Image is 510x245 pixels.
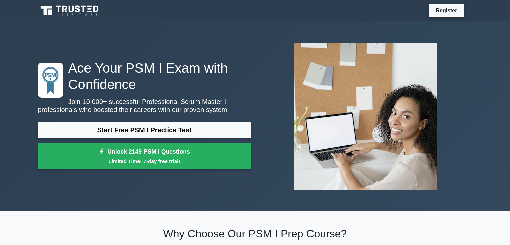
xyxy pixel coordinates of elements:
h1: Ace Your PSM I Exam with Confidence [38,60,251,92]
a: Unlock 2149 PSM I QuestionsLimited Time: 7-day free trial! [38,143,251,170]
a: Register [432,6,461,15]
a: Start Free PSM I Practice Test [38,122,251,138]
h2: Why Choose Our PSM I Prep Course? [38,227,472,240]
p: Join 10,000+ successful Professional Scrum Master I professionals who boosted their careers with ... [38,98,251,114]
small: Limited Time: 7-day free trial! [46,157,243,165]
